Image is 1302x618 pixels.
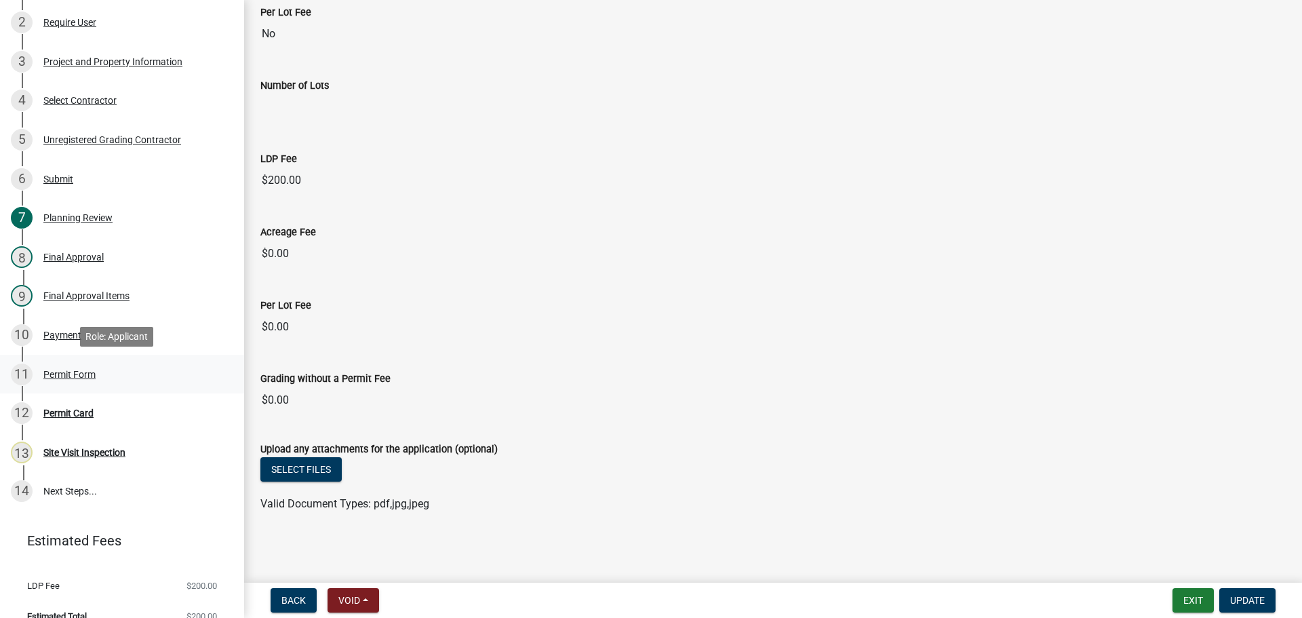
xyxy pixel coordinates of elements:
[11,246,33,268] div: 8
[11,51,33,73] div: 3
[80,327,153,347] div: Role: Applicant
[43,252,104,262] div: Final Approval
[11,129,33,151] div: 5
[186,581,217,590] span: $200.00
[43,213,113,223] div: Planning Review
[11,285,33,307] div: 9
[27,581,60,590] span: LDP Fee
[11,480,33,502] div: 14
[260,497,429,510] span: Valid Document Types: pdf,jpg,jpeg
[260,81,329,91] label: Number of Lots
[260,457,342,482] button: Select files
[328,588,379,613] button: Void
[43,408,94,418] div: Permit Card
[43,291,130,301] div: Final Approval Items
[11,324,33,346] div: 10
[260,374,391,384] label: Grading without a Permit Fee
[271,588,317,613] button: Back
[43,96,117,105] div: Select Contractor
[11,527,222,554] a: Estimated Fees
[43,370,96,379] div: Permit Form
[43,135,181,144] div: Unregistered Grading Contractor
[43,448,125,457] div: Site Visit Inspection
[1219,588,1276,613] button: Update
[338,595,360,606] span: Void
[11,168,33,190] div: 6
[11,12,33,33] div: 2
[43,330,81,340] div: Payment
[260,228,316,237] label: Acreage Fee
[1172,588,1214,613] button: Exit
[43,18,96,27] div: Require User
[260,445,498,455] label: Upload any attachments for the application (optional)
[281,595,306,606] span: Back
[11,442,33,463] div: 13
[11,364,33,385] div: 11
[260,301,311,311] label: Per Lot Fee
[11,90,33,111] div: 4
[260,155,297,164] label: LDP Fee
[260,8,311,18] label: Per Lot Fee
[43,57,182,66] div: Project and Property Information
[1230,595,1265,606] span: Update
[43,174,73,184] div: Submit
[11,402,33,424] div: 12
[11,207,33,229] div: 7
